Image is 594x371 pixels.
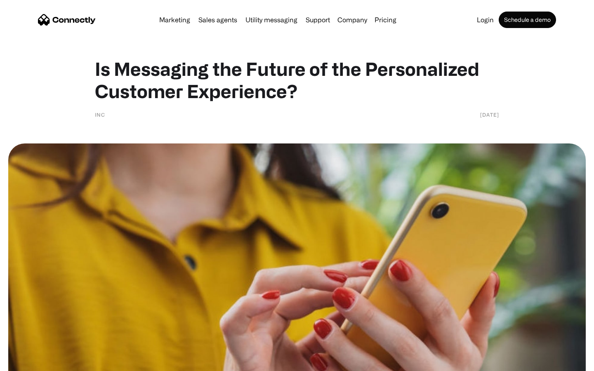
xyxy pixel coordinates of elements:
[8,357,49,368] aside: Language selected: English
[95,58,499,102] h1: Is Messaging the Future of the Personalized Customer Experience?
[337,14,367,26] div: Company
[371,16,400,23] a: Pricing
[474,16,497,23] a: Login
[499,12,556,28] a: Schedule a demo
[95,110,105,119] div: Inc
[302,16,333,23] a: Support
[480,110,499,119] div: [DATE]
[242,16,301,23] a: Utility messaging
[195,16,240,23] a: Sales agents
[156,16,193,23] a: Marketing
[16,357,49,368] ul: Language list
